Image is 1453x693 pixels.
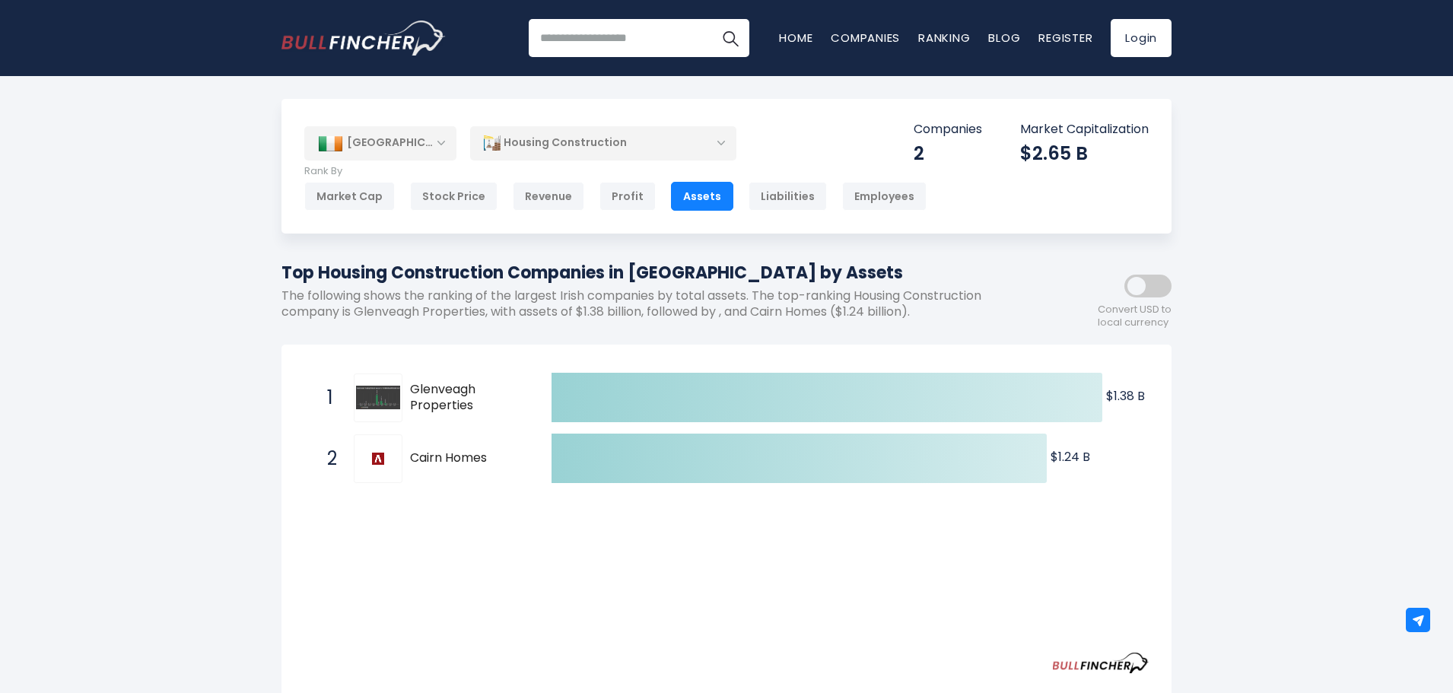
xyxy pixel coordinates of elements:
div: Stock Price [410,182,498,211]
span: Cairn Homes [410,450,525,466]
img: Bullfincher logo [281,21,446,56]
a: Go to homepage [281,21,445,56]
a: Blog [988,30,1020,46]
div: Housing Construction [470,126,736,161]
img: Cairn Homes [372,453,384,465]
div: [GEOGRAPHIC_DATA] [304,126,456,160]
div: Liabilities [749,182,827,211]
p: Market Capitalization [1020,122,1149,138]
div: Assets [671,182,733,211]
a: Ranking [918,30,970,46]
div: $2.65 B [1020,141,1149,165]
img: Glenveagh Properties [356,386,400,409]
div: Employees [842,182,927,211]
h1: Top Housing Construction Companies in [GEOGRAPHIC_DATA] by Assets [281,260,1035,285]
span: Convert USD to local currency [1098,304,1172,329]
button: Search [711,19,749,57]
text: $1.24 B [1051,448,1090,466]
div: 2 [914,141,982,165]
div: Revenue [513,182,584,211]
div: Market Cap [304,182,395,211]
span: 1 [320,385,335,411]
p: Companies [914,122,982,138]
p: Rank By [304,165,927,178]
p: The following shows the ranking of the largest Irish companies by total assets. The top-ranking H... [281,288,1035,320]
a: Home [779,30,812,46]
div: Profit [599,182,656,211]
a: Login [1111,19,1172,57]
a: Companies [831,30,900,46]
text: $1.38 B [1106,387,1145,405]
span: Glenveagh Properties [410,382,525,414]
span: 2 [320,446,335,472]
a: Register [1038,30,1092,46]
